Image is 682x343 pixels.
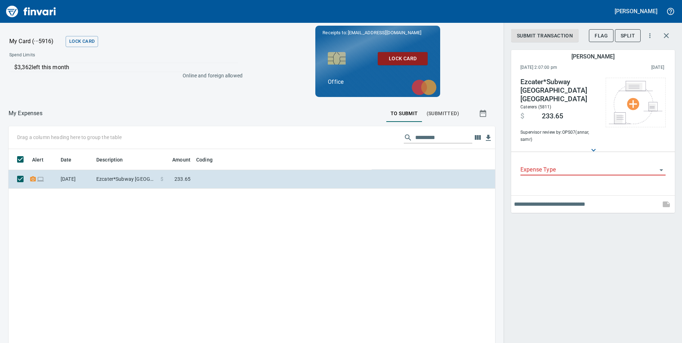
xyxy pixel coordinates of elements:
[520,78,599,103] h4: Ezcater*Subway [GEOGRAPHIC_DATA] [GEOGRAPHIC_DATA]
[511,29,579,42] button: Submit Transaction
[604,64,664,71] span: This charge was settled by the merchant and appears on the 2025/09/06 statement.
[383,55,422,63] span: Lock Card
[658,27,675,44] button: Close transaction
[427,109,459,118] span: (Submitted)
[656,165,666,175] button: Open
[609,81,662,124] img: Select file
[391,109,418,118] span: To Submit
[161,175,163,183] span: $
[483,133,494,143] button: Download Table
[93,170,158,189] td: Ezcater*Subway [GEOGRAPHIC_DATA] [GEOGRAPHIC_DATA]
[517,31,573,40] span: Submit Transaction
[96,155,123,164] span: Description
[61,155,72,164] span: Date
[4,72,243,79] p: Online and foreign allowed
[14,63,238,72] p: $3,362 left this month
[196,155,222,164] span: Coding
[29,176,37,181] span: Receipt Required
[408,76,440,99] img: mastercard.svg
[37,176,44,181] span: Online transaction
[196,155,213,164] span: Coding
[328,78,428,86] p: Office
[378,52,428,66] button: Lock Card
[571,53,614,60] h5: [PERSON_NAME]
[347,29,422,36] span: [EMAIL_ADDRESS][DOMAIN_NAME]
[17,134,122,141] p: Drag a column heading here to group the table
[174,175,190,183] span: 233.65
[615,29,641,42] button: Split
[9,52,138,59] span: Spend Limits
[4,3,58,20] img: Finvari
[172,155,190,164] span: Amount
[163,155,190,164] span: Amount
[66,36,98,47] button: Lock Card
[520,129,599,143] span: Supervisor review by: OPS07 (annar, samr)
[69,37,95,46] span: Lock Card
[589,29,614,42] button: Flag
[322,29,433,36] p: Receipts to:
[595,31,608,40] span: Flag
[542,112,563,121] span: 233.65
[472,132,483,143] button: Choose columns to display
[32,155,44,164] span: Alert
[621,31,635,40] span: Split
[520,64,604,71] span: [DATE] 2:07:00 pm
[642,28,658,43] button: More
[613,6,659,17] button: [PERSON_NAME]
[96,155,132,164] span: Description
[9,37,63,46] p: My Card (···5916)
[520,104,551,109] span: Caterers (5811)
[61,155,81,164] span: Date
[615,7,657,15] h5: [PERSON_NAME]
[9,109,42,118] p: My Expenses
[58,170,93,189] td: [DATE]
[520,112,524,121] span: $
[658,196,675,213] span: This records your note into the expense
[9,109,42,118] nav: breadcrumb
[32,155,53,164] span: Alert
